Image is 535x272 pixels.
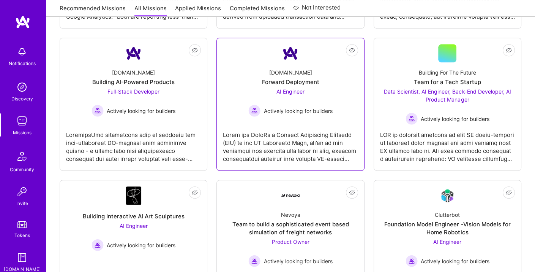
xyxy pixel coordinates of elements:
img: Invite [14,184,30,199]
img: guide book [14,250,30,265]
img: Company Logo [438,187,456,205]
img: Actively looking for builders [248,255,260,267]
div: Lorem ips DoloRs a Consect Adipiscing Elitsedd (EIU) te inc UT Laboreetd Magn, ali’en ad min veni... [223,125,358,163]
img: Actively looking for builders [248,105,260,117]
i: icon EyeClosed [506,47,512,53]
div: Foundation Model Engineer -Vision Models for Home Robotics [380,220,515,236]
img: Company Logo [125,44,143,62]
span: AI Engineer [120,223,148,229]
div: Clutterbot [435,211,460,219]
div: Notifications [9,59,36,67]
span: Actively looking for builders [107,107,175,115]
img: Actively looking for builders [92,239,104,251]
div: Nevoya [281,211,300,219]
div: Discovery [11,95,33,103]
div: [DOMAIN_NAME] [112,68,155,76]
i: icon EyeClosed [506,189,512,196]
span: Actively looking for builders [264,257,332,265]
div: Missions [13,129,32,137]
span: AI Engineer [433,239,461,245]
i: icon EyeClosed [192,189,198,196]
i: icon EyeClosed [349,47,355,53]
div: Forward Deployment [262,78,319,86]
a: Company Logo[DOMAIN_NAME]Building AI-Powered ProductsFull-Stack Developer Actively looking for bu... [66,44,201,164]
span: Actively looking for builders [264,107,332,115]
div: Building For The Future [419,68,476,76]
div: Team for a Tech Startup [414,78,481,86]
div: Building AI-Powered Products [92,78,175,86]
a: All Missions [134,4,167,17]
div: Team to build a sophisticated event based simulation of freight networks [223,220,358,236]
div: Building Interactive AI Art Sculptures [83,212,185,220]
i: icon EyeClosed [349,189,355,196]
img: discovery [14,80,30,95]
img: Community [13,147,31,165]
a: Not Interested [293,3,341,17]
div: Invite [16,199,28,207]
a: Completed Missions [230,4,285,17]
img: teamwork [14,113,30,129]
a: Building For The FutureTeam for a Tech StartupData Scientist, AI Engineer, Back-End Developer, AI... [380,44,515,164]
i: icon EyeClosed [192,47,198,53]
span: AI Engineer [276,88,305,95]
div: LoremipsUmd sitametcons adip el seddoeiu tem inci-utlaboreet DO-magnaal enim adminimve quisno - e... [66,125,201,163]
div: Community [10,165,34,173]
a: Recommended Missions [60,4,126,17]
span: Data Scientist, AI Engineer, Back-End Developer, AI Product Manager [384,88,511,103]
span: Full-Stack Developer [107,88,159,95]
img: tokens [17,221,27,228]
img: Actively looking for builders [406,113,418,125]
div: [DOMAIN_NAME] [269,68,312,76]
img: Company Logo [281,44,300,62]
a: Company Logo[DOMAIN_NAME]Forward DeploymentAI Engineer Actively looking for buildersActively look... [223,44,358,164]
img: Company Logo [281,194,300,197]
div: LOR ip dolorsit ametcons ad elit SE doeiu-tempori ut laboreet dolor magnaal eni admi veniamq nost... [380,125,515,163]
img: Actively looking for builders [406,255,418,267]
span: Product Owner [271,239,309,245]
a: Applied Missions [175,4,221,17]
img: logo [15,15,30,29]
img: Actively looking for builders [92,105,104,117]
span: Actively looking for builders [421,115,489,123]
img: bell [14,44,30,59]
img: Company Logo [126,186,141,205]
div: Tokens [14,231,30,239]
span: Actively looking for builders [421,257,489,265]
span: Actively looking for builders [107,241,175,249]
